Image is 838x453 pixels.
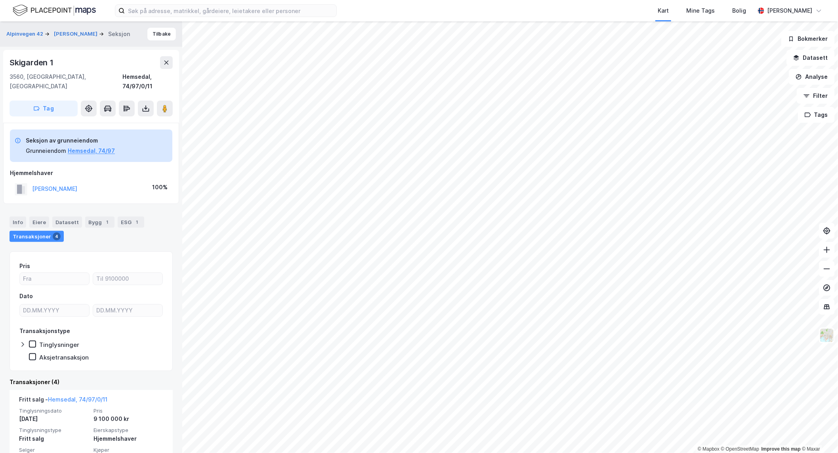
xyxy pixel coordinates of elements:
[10,56,55,69] div: Skigarden 1
[19,261,30,271] div: Pris
[125,5,336,17] input: Søk på adresse, matrikkel, gårdeiere, leietakere eller personer
[94,427,163,434] span: Eierskapstype
[85,217,115,228] div: Bygg
[68,146,115,156] button: Hemsedal, 74/97
[53,232,61,240] div: 4
[26,136,115,145] div: Seksjon av grunneiendom
[147,28,176,40] button: Tilbake
[19,326,70,336] div: Transaksjonstype
[798,415,838,453] iframe: Chat Widget
[789,69,835,85] button: Analyse
[762,446,801,452] a: Improve this map
[686,6,715,15] div: Mine Tags
[767,6,813,15] div: [PERSON_NAME]
[54,30,99,38] button: [PERSON_NAME]
[19,427,89,434] span: Tinglysningstype
[658,6,669,15] div: Kart
[118,217,144,228] div: ESG
[10,72,122,91] div: 3560, [GEOGRAPHIC_DATA], [GEOGRAPHIC_DATA]
[10,231,64,242] div: Transaksjoner
[39,354,89,361] div: Aksjetransaksjon
[93,273,162,285] input: Til 9100000
[19,395,107,407] div: Fritt salg -
[786,50,835,66] button: Datasett
[781,31,835,47] button: Bokmerker
[698,446,720,452] a: Mapbox
[93,305,162,316] input: DD.MM.YYYY
[10,101,78,116] button: Tag
[19,407,89,414] span: Tinglysningsdato
[20,273,89,285] input: Fra
[798,107,835,123] button: Tags
[103,218,111,226] div: 1
[19,434,89,443] div: Fritt salg
[133,218,141,226] div: 1
[13,4,96,17] img: logo.f888ab2527a4732fd821a326f86c7f29.svg
[48,396,107,403] a: Hemsedal, 74/97/0/11
[94,414,163,424] div: 9 100 000 kr
[152,183,168,192] div: 100%
[94,407,163,414] span: Pris
[10,168,172,178] div: Hjemmelshaver
[20,305,89,316] input: DD.MM.YYYY
[10,377,173,387] div: Transaksjoner (4)
[732,6,746,15] div: Bolig
[6,30,45,38] button: Alpinvegen 42
[29,217,49,228] div: Eiere
[721,446,760,452] a: OpenStreetMap
[39,341,79,348] div: Tinglysninger
[819,328,834,343] img: Z
[94,434,163,443] div: Hjemmelshaver
[122,72,173,91] div: Hemsedal, 74/97/0/11
[52,217,82,228] div: Datasett
[19,291,33,301] div: Dato
[19,414,89,424] div: [DATE]
[10,217,26,228] div: Info
[798,415,838,453] div: Kontrollprogram for chat
[26,146,66,156] div: Grunneiendom
[797,88,835,104] button: Filter
[108,29,130,39] div: Seksjon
